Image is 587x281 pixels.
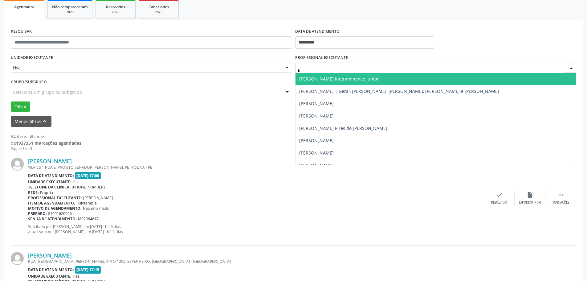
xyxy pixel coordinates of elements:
[75,266,101,273] span: [DATE] 17:15
[28,216,77,221] b: Senha de atendimento:
[28,195,82,200] b: Profissional executante:
[299,150,334,156] span: [PERSON_NAME]
[299,138,334,143] span: [PERSON_NAME]
[11,158,24,171] img: img
[52,10,88,14] div: 2025
[73,274,79,279] span: Hse
[83,206,109,211] span: Não informado
[28,179,71,184] b: Unidade executante:
[106,4,125,10] span: Resolvidos
[491,200,507,205] div: Resolvido
[11,27,32,36] label: PESQUISAR
[28,158,72,164] a: [PERSON_NAME]
[83,195,113,200] span: [PERSON_NAME]
[41,118,48,125] i: keyboard_arrow_up
[299,162,334,168] span: [PERSON_NAME]
[299,101,334,106] span: [PERSON_NAME]
[14,4,35,10] span: Agendados
[28,184,71,190] b: Telefone da clínica:
[149,4,169,10] span: Cancelados
[11,77,47,87] label: Grupo/Subgrupo
[295,27,340,36] label: DATA DE ATENDIMENTO
[527,192,533,198] i: insert_drive_file
[299,113,334,119] span: [PERSON_NAME]
[16,140,81,146] strong: 1937351 marcações agendadas
[13,65,279,71] span: Hse
[40,190,53,195] span: Própria
[11,133,81,140] div: 64 itens filtrados
[11,146,81,151] div: Página 5 de 5
[299,88,499,94] span: [PERSON_NAME] | Geral, [PERSON_NAME], [PERSON_NAME], [PERSON_NAME] e [PERSON_NAME]
[28,165,484,170] div: VILA CS 1 RUA E, PROJETO SENADOR [PERSON_NAME], PETROLINA - PE
[28,206,82,211] b: Motivo de agendamento:
[11,116,51,127] button: Menos filtroskeyboard_arrow_up
[519,200,541,205] div: Exportar (PDF)
[78,216,99,221] span: M02964617
[76,200,97,206] span: Fisioterapia
[28,211,47,216] b: Preparo:
[100,10,131,14] div: 2025
[28,252,72,259] a: [PERSON_NAME]
[28,274,71,279] b: Unidade executante:
[11,140,81,146] div: de
[28,259,484,264] div: RUA [GEOGRAPHIC_DATA][PERSON_NAME], APTO 1202, ESPENHEIRO, [GEOGRAPHIC_DATA] - [GEOGRAPHIC_DATA]
[299,76,379,82] span: [PERSON_NAME] Interaminense Junior
[75,172,101,179] span: [DATE] 17:00
[28,200,75,206] b: Item de agendamento:
[72,184,105,190] span: [PHONE_NUMBER]
[143,10,174,14] div: 2025
[28,190,39,195] b: Rede:
[295,53,348,63] label: PROFISSIONAL EXECUTANTE
[11,53,53,63] label: UNIDADE EXECUTANTE
[13,89,82,95] span: Selecione um grupo ou subgrupo
[48,211,72,216] span: 81991620926
[552,200,569,205] div: Mais ações
[299,125,387,131] span: [PERSON_NAME] Pires do [PERSON_NAME]
[52,4,88,10] span: Não compareceram
[557,192,564,198] i: 
[28,224,484,234] p: Solicitado por [PERSON_NAME] em [DATE] - há 6 dias Atualizado por [PERSON_NAME] em [DATE] - há 3 ...
[496,192,503,198] i: check
[73,179,79,184] span: Hse
[11,101,30,112] button: Filtrar
[11,252,24,265] img: img
[28,267,74,272] b: Data de atendimento:
[28,173,74,178] b: Data de atendimento:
